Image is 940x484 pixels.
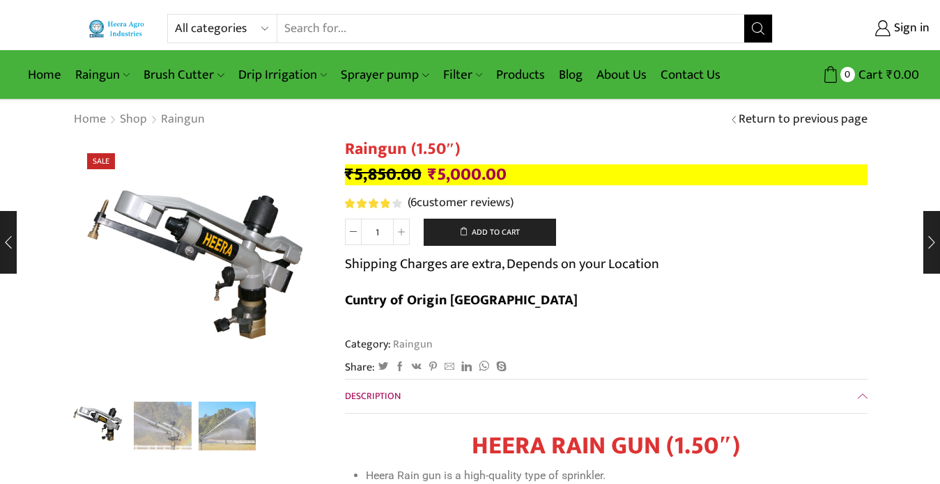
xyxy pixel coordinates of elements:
[70,395,128,453] img: Heera Raingun 1.50
[654,58,727,91] a: Contact Us
[391,335,433,353] a: Raingun
[840,67,855,81] span: 0
[231,58,334,91] a: Drip Irrigation
[428,160,437,189] span: ₹
[199,397,256,453] li: 3 / 3
[73,111,206,129] nav: Breadcrumb
[73,139,324,390] img: Heera Raingun 1.50
[345,198,401,208] div: Rated 4.00 out of 5
[160,111,206,129] a: Raingun
[424,219,556,247] button: Add to cart
[21,58,68,91] a: Home
[794,16,930,41] a: Sign in
[134,397,192,453] li: 2 / 3
[362,219,393,245] input: Product quantity
[68,58,137,91] a: Raingun
[137,58,231,91] a: Brush Cutter
[345,388,401,404] span: Description
[345,380,868,413] a: Description
[73,111,107,129] a: Home
[277,15,744,42] input: Search for...
[334,58,436,91] a: Sprayer pump
[345,139,868,159] h1: Raingun (1.50″)
[408,194,514,212] a: (6customer reviews)
[134,397,192,455] a: p1
[590,58,654,91] a: About Us
[436,58,489,91] a: Filter
[70,397,128,453] li: 1 / 3
[886,64,893,86] span: ₹
[345,198,390,208] span: Rated out of 5 based on customer ratings
[787,62,919,88] a: 0 Cart ₹0.00
[886,64,919,86] bdi: 0.00
[345,253,659,275] p: Shipping Charges are extra, Depends on your Location
[87,153,115,169] span: Sale
[744,15,772,42] button: Search button
[345,288,578,312] b: Cuntry of Origin [GEOGRAPHIC_DATA]
[199,397,256,455] a: p2
[428,160,507,189] bdi: 5,000.00
[855,65,883,84] span: Cart
[489,58,552,91] a: Products
[739,111,868,129] a: Return to previous page
[552,58,590,91] a: Blog
[472,425,740,467] strong: HEERA RAIN GUN (1.50″)
[73,139,324,390] div: 1 / 3
[119,111,148,129] a: Shop
[345,198,404,208] span: 6
[410,192,417,213] span: 6
[345,359,375,375] span: Share:
[345,160,422,189] bdi: 5,850.00
[345,160,354,189] span: ₹
[345,336,433,352] span: Category:
[891,19,930,38] span: Sign in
